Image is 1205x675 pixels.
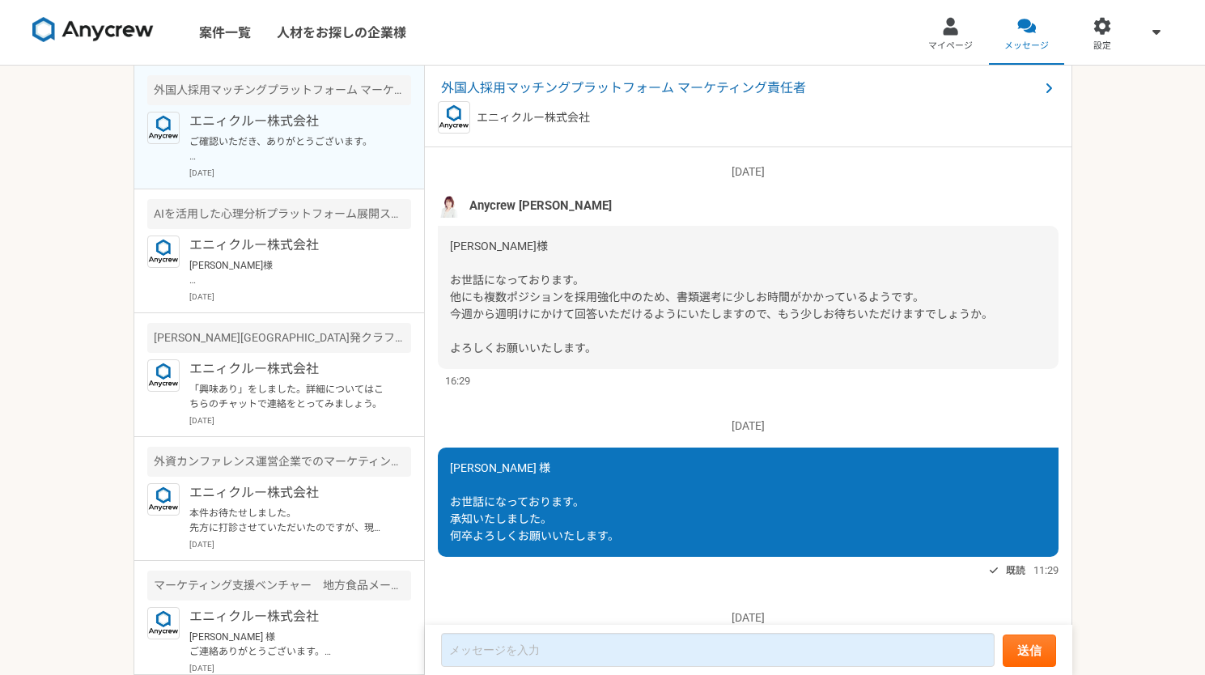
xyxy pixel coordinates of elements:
[147,447,411,477] div: 外資カンファレンス運営企業でのマーケティング業務【英語必須】
[438,193,462,218] img: %E5%90%8D%E7%A7%B0%E6%9C%AA%E8%A8%AD%E5%AE%9A%E3%81%AE%E3%83%87%E3%82%B6%E3%82%A4%E3%83%B3__3_.png
[189,538,411,550] p: [DATE]
[450,240,993,354] span: [PERSON_NAME]様 お世話になっております。 他にも複数ポジションを採用強化中のため、書類選考に少しお時間がかかっているようです。 今週から週明けにかけて回答いただけるようにいたします...
[189,134,389,163] p: ご確認いただき、ありがとうございます。 はい、ご不明点あれば、お気軽にチャットにてご質問ください。
[147,607,180,639] img: logo_text_blue_01.png
[1093,40,1111,53] span: 設定
[928,40,973,53] span: マイページ
[438,101,470,134] img: logo_text_blue_01.png
[1033,562,1059,578] span: 11:29
[438,609,1059,626] p: [DATE]
[189,359,389,379] p: エニィクルー株式会社
[189,167,411,179] p: [DATE]
[450,461,619,542] span: [PERSON_NAME] 様 お世話になっております。 承知いたしました。 何卒よろしくお願いいたします。
[32,17,154,43] img: 8DqYSo04kwAAAAASUVORK5CYII=
[477,109,590,126] p: エニィクルー株式会社
[189,506,389,535] p: 本件お待たせしました。 先方に打診させていただいたのですが、現在複数候補がいらっしゃる中で、イベントへの参加（平日日中）での稼働を考えると、副業のかたよりフリーランスの方を優先したいとありました...
[189,630,389,659] p: [PERSON_NAME] 様 ご連絡ありがとうございます。 引き続きよろしくお願いします。
[189,483,389,503] p: エニィクルー株式会社
[189,112,389,131] p: エニィクルー株式会社
[147,571,411,601] div: マーケティング支援ベンチャー 地方食品メーカーのEC/SNS支援（マーケター）
[1003,635,1056,667] button: 送信
[445,373,470,388] span: 16:29
[438,418,1059,435] p: [DATE]
[469,197,612,214] span: Anycrew [PERSON_NAME]
[189,382,389,411] p: 「興味あり」をしました。詳細についてはこちらのチャットで連絡をとってみましょう。
[147,483,180,516] img: logo_text_blue_01.png
[147,112,180,144] img: logo_text_blue_01.png
[189,662,411,674] p: [DATE]
[147,236,180,268] img: logo_text_blue_01.png
[147,75,411,105] div: 外国人採用マッチングプラットフォーム マーケティング責任者
[147,323,411,353] div: [PERSON_NAME][GEOGRAPHIC_DATA]発クラフトビールを手がけるベンチャー プロダクト・マーケティングの戦略立案
[1004,40,1049,53] span: メッセージ
[1006,561,1025,580] span: 既読
[189,414,411,427] p: [DATE]
[189,258,389,287] p: [PERSON_NAME]様 お世話になっております。 Anycrewの[PERSON_NAME]です。 こちらご返信遅くなり、申し訳ございません。 ご状況につきまして、承知いたしました。 先方...
[438,163,1059,180] p: [DATE]
[189,607,389,626] p: エニィクルー株式会社
[189,291,411,303] p: [DATE]
[147,359,180,392] img: logo_text_blue_01.png
[147,199,411,229] div: AIを活用した心理分析プラットフォーム展開スタートアップ マーケティング企画運用
[189,236,389,255] p: エニィクルー株式会社
[441,79,1039,98] span: 外国人採用マッチングプラットフォーム マーケティング責任者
